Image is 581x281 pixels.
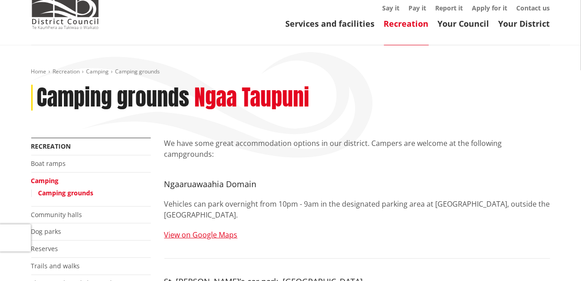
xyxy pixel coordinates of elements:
a: Services and facilities [286,18,375,29]
nav: breadcrumb [31,68,550,76]
span: Camping grounds [115,68,160,75]
a: Your District [499,18,550,29]
h2: Ngaa Taupuni [195,85,310,111]
a: Contact us [517,4,550,12]
a: Say it [383,4,400,12]
h1: Camping grounds [37,85,190,111]
a: Trails and walks [31,262,80,270]
a: Home [31,68,47,75]
a: Community halls [31,210,82,219]
a: View on Google Maps [164,230,238,240]
a: Camping [86,68,109,75]
a: Report it [436,4,463,12]
p: We have some great accommodation options in our district. Campers are welcome at the following ca... [164,138,550,160]
h4: Ngaaruawaahia Domain [164,179,550,189]
a: Camping [31,176,59,185]
a: Pay it [409,4,427,12]
a: Dog parks [31,227,62,236]
a: Your Council [438,18,490,29]
p: Vehicles can park overnight from 10pm - 9am in the designated parking area at [GEOGRAPHIC_DATA], ... [164,199,550,220]
a: Recreation [53,68,80,75]
a: Recreation [31,142,71,150]
a: Recreation [384,18,429,29]
a: Boat ramps [31,159,66,168]
iframe: Messenger Launcher [539,243,572,276]
a: Apply for it [472,4,508,12]
a: Camping grounds [38,189,94,197]
a: Reserves [31,244,58,253]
